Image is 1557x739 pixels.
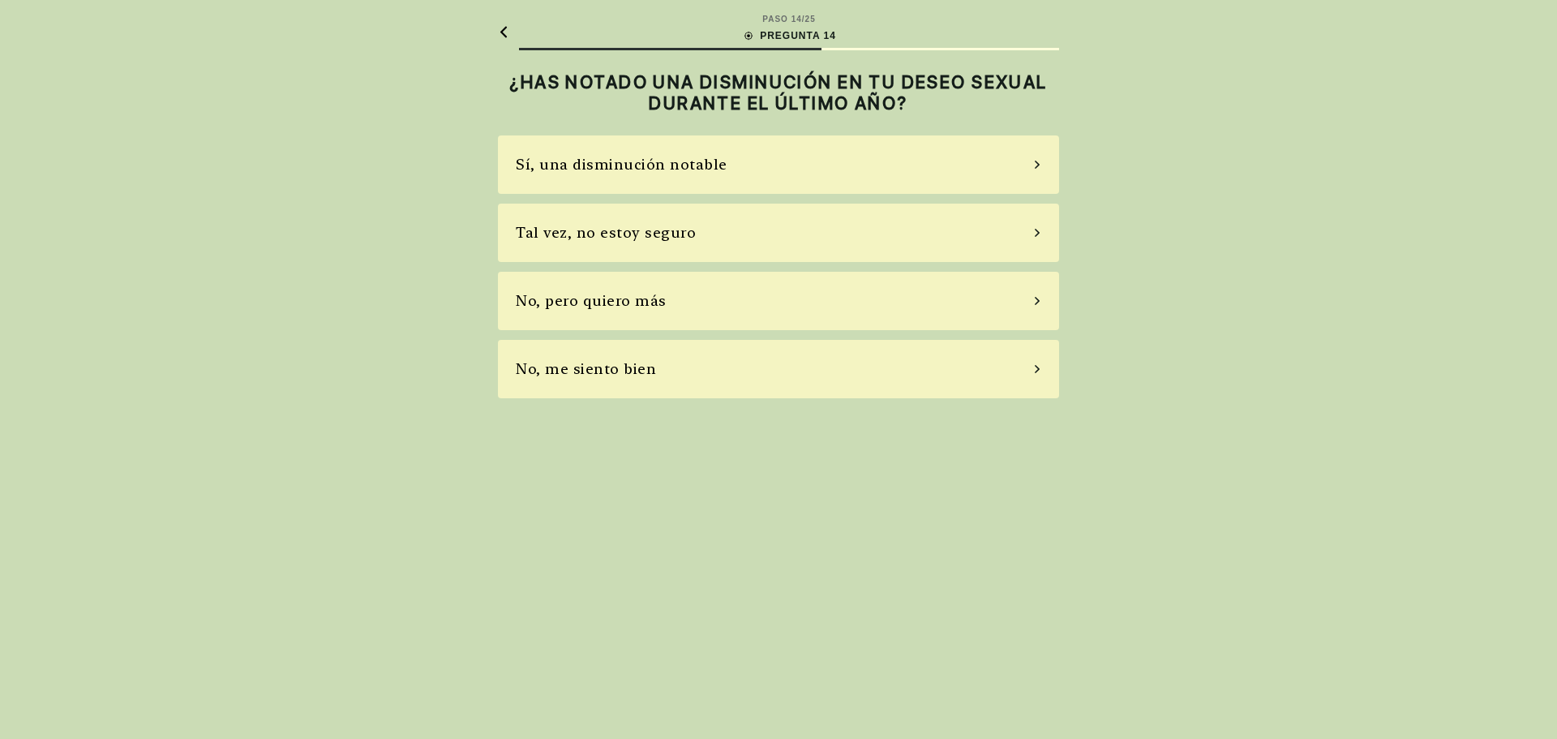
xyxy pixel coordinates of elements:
div: Tal vez, no estoy seguro [516,221,696,243]
div: PREGUNTA 14 [742,28,836,43]
div: PASO 14 / 25 [762,13,815,25]
div: No, pero quiero más [516,290,667,311]
div: No, me siento bien [516,358,656,380]
h2: ¿HAS NOTADO UNA DISMINUCIÓN EN TU DESEO SEXUAL DURANTE EL ÚLTIMO AÑO? [498,71,1059,114]
div: Sí, una disminución notable [516,153,727,175]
